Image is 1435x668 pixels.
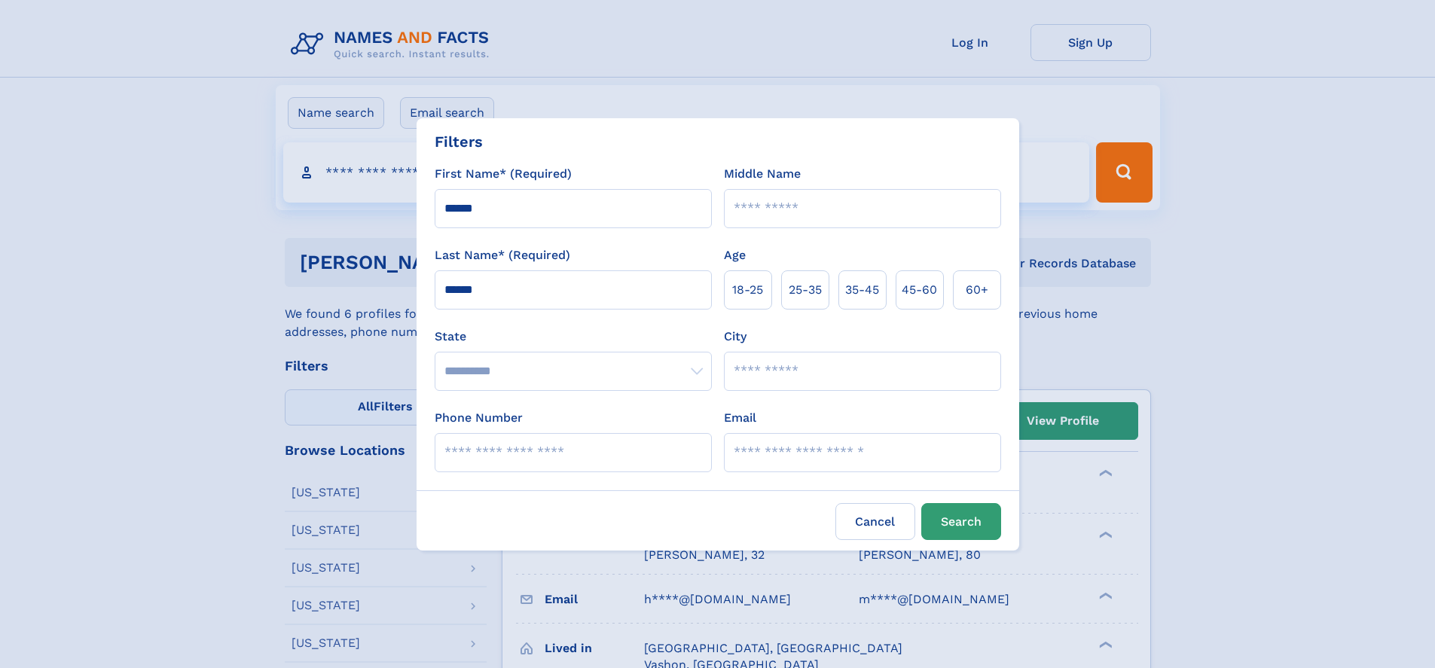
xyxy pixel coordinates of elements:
[435,328,712,346] label: State
[902,281,937,299] span: 45‑60
[921,503,1001,540] button: Search
[435,165,572,183] label: First Name* (Required)
[435,409,523,427] label: Phone Number
[835,503,915,540] label: Cancel
[732,281,763,299] span: 18‑25
[845,281,879,299] span: 35‑45
[724,328,747,346] label: City
[724,165,801,183] label: Middle Name
[724,409,756,427] label: Email
[435,130,483,153] div: Filters
[789,281,822,299] span: 25‑35
[435,246,570,264] label: Last Name* (Required)
[966,281,988,299] span: 60+
[724,246,746,264] label: Age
